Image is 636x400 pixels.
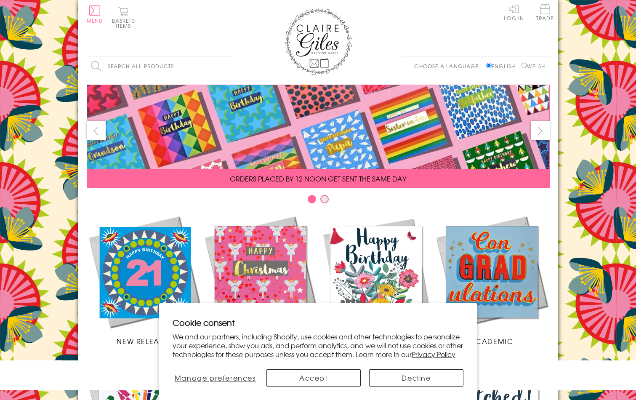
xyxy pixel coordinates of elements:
a: Log In [504,4,524,21]
input: Search all products [87,57,234,76]
button: Menu [87,5,103,23]
a: Birthdays [318,214,434,346]
span: Academic [470,336,514,346]
label: Welsh [522,62,546,70]
p: Choose a language: [414,62,484,70]
input: English [486,63,492,68]
span: 0 items [116,17,135,29]
a: Academic [434,214,550,346]
input: Search [226,57,234,76]
span: New Releases [117,336,172,346]
button: Basket0 items [112,7,135,28]
p: We and our partners, including Shopify, use cookies and other technologies to personalize your ex... [173,332,464,358]
div: Carousel Pagination [87,195,550,208]
img: Claire Giles Greetings Cards [285,8,352,75]
span: ORDERS PLACED BY 12 NOON GET SENT THE SAME DAY [230,173,406,184]
h2: Cookie consent [173,317,464,328]
button: prev [87,121,106,140]
input: Welsh [522,63,527,68]
span: Trade [536,4,554,21]
button: Decline [369,369,463,387]
button: Accept [266,369,361,387]
a: Trade [536,4,554,22]
button: Carousel Page 2 [320,195,329,203]
a: Christmas [202,214,318,346]
a: New Releases [87,214,202,346]
span: Manage preferences [175,373,256,383]
button: Carousel Page 1 (Current Slide) [308,195,316,203]
span: Menu [87,17,103,24]
label: English [486,62,519,70]
button: next [531,121,550,140]
a: Privacy Policy [412,349,455,359]
button: Manage preferences [173,369,258,387]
